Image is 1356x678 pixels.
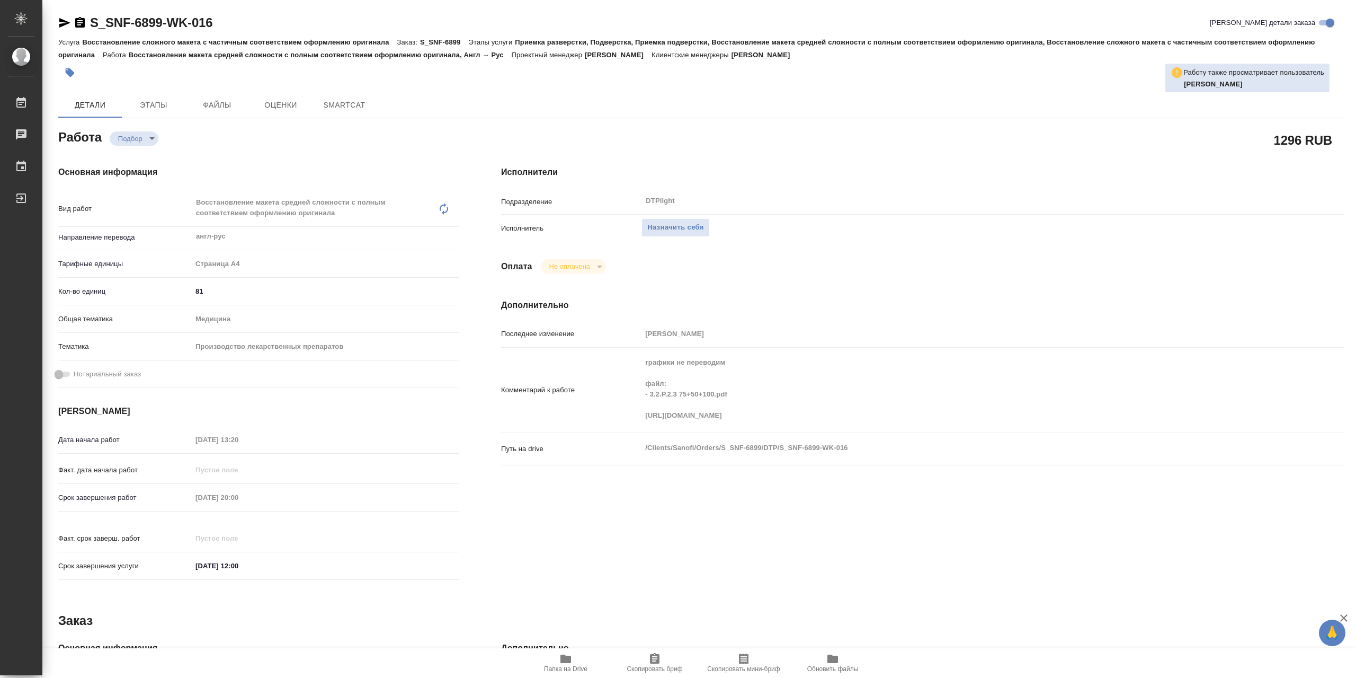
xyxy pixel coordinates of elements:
[469,38,515,46] p: Этапы услуги
[58,314,192,324] p: Общая тематика
[319,99,370,112] span: SmartCat
[501,260,532,273] h4: Оплата
[58,465,192,476] p: Факт. дата начала работ
[192,99,243,112] span: Файлы
[546,262,593,271] button: Не оплачена
[58,435,192,445] p: Дата начала работ
[627,665,682,673] span: Скопировать бриф
[192,310,459,328] div: Медицина
[512,51,585,59] p: Проектный менеджер
[501,385,641,395] p: Комментарий к работе
[501,642,1344,655] h4: Дополнительно
[192,462,284,478] input: Пустое поле
[58,61,82,84] button: Добавить тэг
[58,204,192,214] p: Вид работ
[641,218,709,237] button: Назначить себя
[192,558,284,574] input: ✎ Введи что-нибудь
[1184,79,1324,90] p: Зубакова Виктория
[58,38,82,46] p: Услуга
[110,131,158,146] div: Подбор
[731,51,798,59] p: [PERSON_NAME]
[58,232,192,243] p: Направление перевода
[58,16,71,29] button: Скопировать ссылку для ЯМессенджера
[90,15,212,30] a: S_SNF-6899-WK-016
[103,51,129,59] p: Работа
[74,369,141,380] span: Нотариальный заказ
[544,665,587,673] span: Папка на Drive
[420,38,469,46] p: S_SNF-6899
[58,492,192,503] p: Срок завершения работ
[192,338,459,356] div: Производство лекарственных препаратов
[129,51,512,59] p: Восстановление макета средней сложности с полным соответствием оформлению оригинала, Англ → Рус
[699,648,788,678] button: Скопировать мини-бриф
[1184,80,1243,88] b: [PERSON_NAME]
[115,134,146,143] button: Подбор
[58,286,192,297] p: Кол-во единиц
[1183,67,1324,78] p: Работу также просматривает пользователь
[58,127,102,146] h2: Работа
[585,51,652,59] p: [PERSON_NAME]
[1323,622,1341,644] span: 🙏
[501,197,641,207] p: Подразделение
[521,648,610,678] button: Папка на Drive
[192,490,284,505] input: Пустое поле
[501,166,1344,179] h4: Исполнители
[58,561,192,571] p: Срок завершения услуги
[58,38,1315,59] p: Приемка разверстки, Подверстка, Приемка подверстки, Восстановление макета средней сложности с пол...
[501,444,641,454] p: Путь на drive
[128,99,179,112] span: Этапы
[74,16,86,29] button: Скопировать ссылку
[647,222,703,234] span: Назначить себя
[192,284,459,299] input: ✎ Введи что-нибудь
[58,642,459,655] h4: Основная информация
[501,299,1344,312] h4: Дополнительно
[192,432,284,447] input: Пустое поле
[807,665,859,673] span: Обновить файлы
[541,259,606,274] div: Подбор
[397,38,420,46] p: Заказ:
[641,439,1274,457] textarea: /Clients/Sanofi/Orders/S_SNF-6899/DTP/S_SNF-6899-WK-016
[641,354,1274,425] textarea: графики не переводим файл: - 3.2.P.2.3 75+50+100.pdf [URL][DOMAIN_NAME]
[58,405,459,418] h4: [PERSON_NAME]
[82,38,397,46] p: Восстановление сложного макета с частичным соответствием оформлению оригинала
[255,99,306,112] span: Оценки
[58,533,192,544] p: Факт. срок заверш. работ
[788,648,877,678] button: Обновить файлы
[58,341,192,352] p: Тематика
[1274,131,1332,149] h2: 1296 RUB
[65,99,115,112] span: Детали
[1319,620,1345,646] button: 🙏
[610,648,699,678] button: Скопировать бриф
[652,51,731,59] p: Клиентские менеджеры
[1210,17,1315,28] span: [PERSON_NAME] детали заказа
[641,326,1274,341] input: Пустое поле
[58,166,459,179] h4: Основная информация
[501,223,641,234] p: Исполнитель
[192,531,284,546] input: Пустое поле
[192,255,459,273] div: Страница А4
[501,329,641,339] p: Последнее изменение
[707,665,780,673] span: Скопировать мини-бриф
[58,612,93,629] h2: Заказ
[58,259,192,269] p: Тарифные единицы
